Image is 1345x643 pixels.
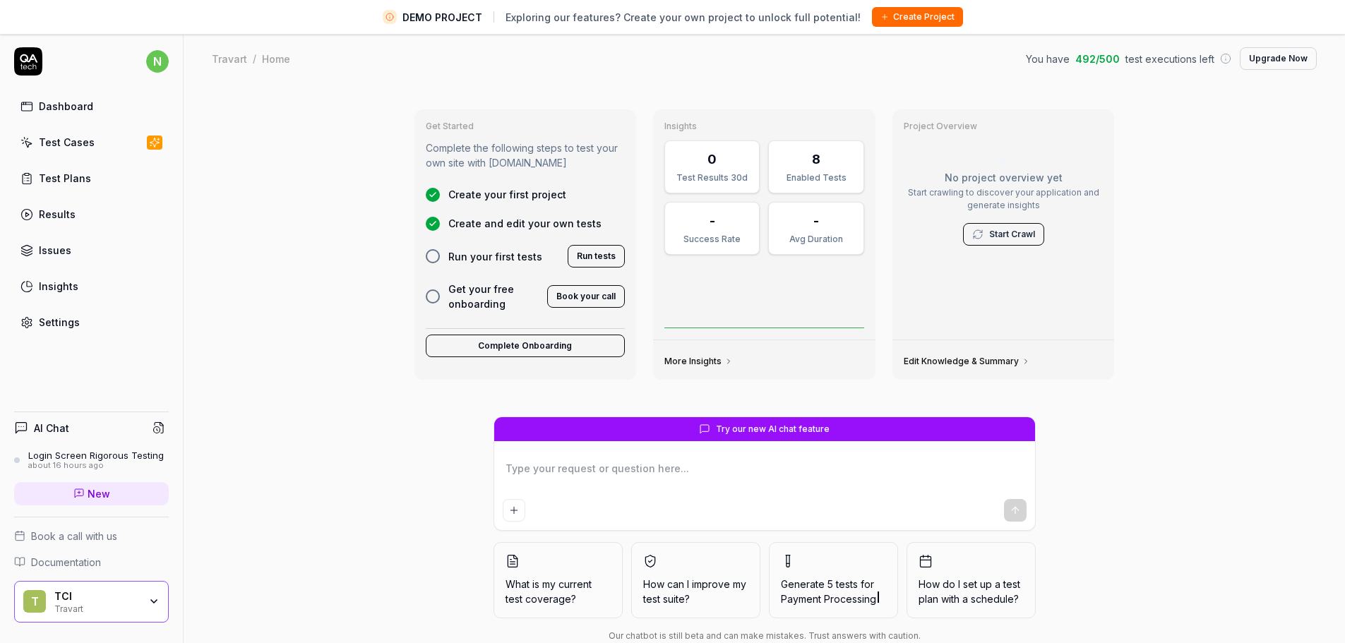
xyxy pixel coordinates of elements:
p: Complete the following steps to test your own site with [DOMAIN_NAME] [426,140,626,170]
span: T [23,590,46,613]
div: 8 [812,150,820,169]
span: Payment Processing [781,593,876,605]
div: 0 [707,150,717,169]
div: Login Screen Rigorous Testing [28,450,164,461]
h3: Project Overview [904,121,1104,132]
div: Success Rate [674,233,751,246]
div: TCI [54,590,139,603]
button: Add attachment [503,499,525,522]
div: Travart [54,602,139,613]
span: New [88,486,110,501]
span: Book a call with us [31,529,117,543]
div: Dashboard [39,99,93,114]
div: Travart [212,52,247,66]
span: Get your free onboarding [448,282,539,311]
a: Test Cases [14,128,169,156]
button: What is my current test coverage? [494,542,623,618]
span: DEMO PROJECT [402,10,482,25]
div: - [710,211,715,230]
div: Results [39,207,76,222]
a: Login Screen Rigorous Testingabout 16 hours ago [14,450,169,471]
a: Settings [14,308,169,336]
button: Upgrade Now [1240,47,1317,70]
button: Generate 5 tests forPayment Processing [769,542,898,618]
div: Enabled Tests [777,172,854,184]
p: No project overview yet [904,170,1104,185]
a: New [14,482,169,505]
p: Start crawling to discover your application and generate insights [904,186,1104,212]
div: Settings [39,315,80,330]
div: - [813,211,819,230]
span: Create your first project [448,187,566,202]
span: Try our new AI chat feature [716,423,830,435]
div: Issues [39,243,71,258]
span: Generate 5 tests for [781,577,886,606]
button: How can I improve my test suite? [631,542,760,618]
a: Book a call with us [14,529,169,543]
div: / [253,52,256,66]
a: Results [14,200,169,228]
button: n [146,47,169,76]
h4: AI Chat [34,421,69,435]
div: Test Results 30d [674,172,751,184]
a: Book your call [547,288,625,302]
div: Test Cases [39,135,95,150]
a: Start Crawl [989,228,1035,241]
h3: Get Started [426,121,626,132]
span: You have [1026,52,1070,66]
button: TTCITravart [14,581,169,623]
a: Test Plans [14,164,169,192]
span: n [146,50,169,73]
a: Edit Knowledge & Summary [904,356,1030,367]
div: Home [262,52,290,66]
a: Insights [14,272,169,300]
button: Book your call [547,285,625,308]
h3: Insights [664,121,864,132]
span: What is my current test coverage? [506,577,611,606]
button: Create Project [872,7,963,27]
a: Run tests [568,248,625,262]
span: test executions left [1125,52,1214,66]
a: More Insights [664,356,733,367]
span: Create and edit your own tests [448,216,602,231]
div: Insights [39,279,78,294]
a: Documentation [14,555,169,570]
span: 492 / 500 [1075,52,1120,66]
span: How can I improve my test suite? [643,577,748,606]
button: Complete Onboarding [426,335,626,357]
div: Test Plans [39,171,91,186]
div: about 16 hours ago [28,461,164,471]
span: Run your first tests [448,249,542,264]
div: Our chatbot is still beta and can make mistakes. Trust answers with caution. [494,630,1036,642]
div: Avg Duration [777,233,854,246]
span: Exploring our features? Create your own project to unlock full potential! [506,10,861,25]
span: How do I set up a test plan with a schedule? [919,577,1024,606]
a: Dashboard [14,92,169,120]
a: Issues [14,236,169,264]
span: Documentation [31,555,101,570]
button: Run tests [568,245,625,268]
button: How do I set up a test plan with a schedule? [907,542,1036,618]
